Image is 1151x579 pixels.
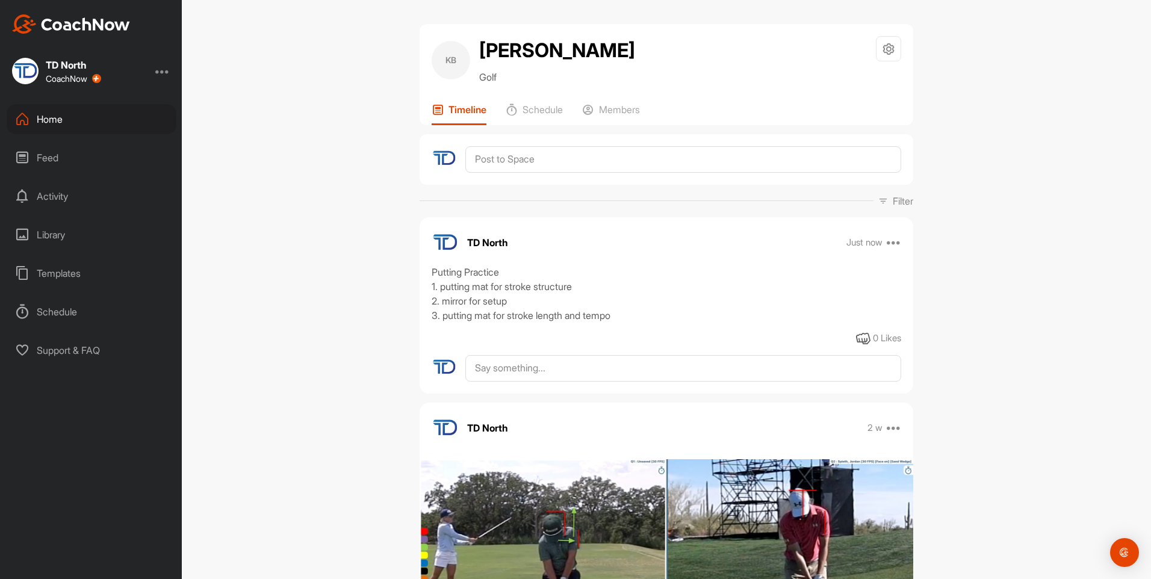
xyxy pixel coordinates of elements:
[873,332,901,345] div: 0 Likes
[867,422,883,434] p: 2 w
[7,297,176,327] div: Schedule
[1110,538,1139,567] div: Open Intercom Messenger
[467,421,508,435] p: TD North
[12,58,39,84] img: square_a2c626d8416b12200a2ebc46ed2e55fa.jpg
[7,258,176,288] div: Templates
[7,181,176,211] div: Activity
[432,41,470,79] div: KB
[479,36,635,65] h2: [PERSON_NAME]
[599,104,640,116] p: Members
[467,235,508,250] p: TD North
[432,146,456,171] img: avatar
[46,74,101,84] div: CoachNow
[7,335,176,365] div: Support & FAQ
[432,229,458,256] img: avatar
[479,70,635,84] p: Golf
[12,14,130,34] img: CoachNow
[846,237,883,249] p: Just now
[432,265,901,323] div: Putting Practice 1. putting mat for stroke structure 2. mirror for setup 3. putting mat for strok...
[448,104,486,116] p: Timeline
[432,355,456,380] img: avatar
[893,194,913,208] p: Filter
[7,143,176,173] div: Feed
[7,220,176,250] div: Library
[432,415,458,441] img: avatar
[523,104,563,116] p: Schedule
[46,60,101,70] div: TD North
[7,104,176,134] div: Home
